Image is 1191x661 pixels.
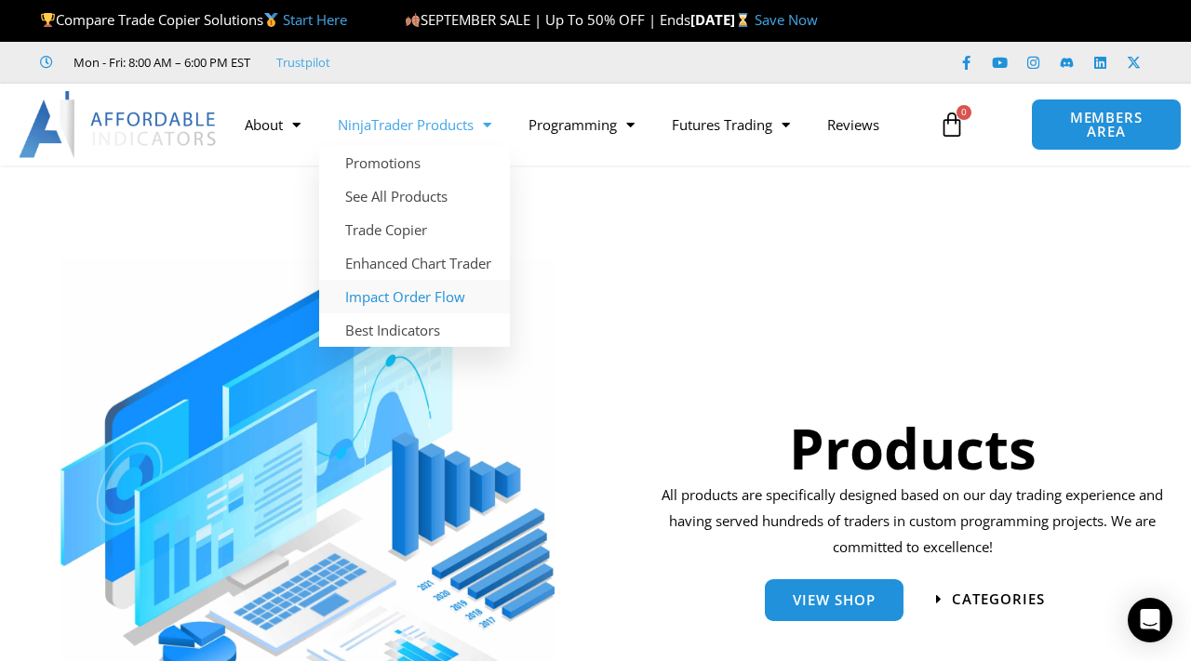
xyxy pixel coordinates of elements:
span: View Shop [793,593,876,607]
img: 🍂 [406,13,420,27]
ul: NinjaTrader Products [319,146,510,347]
span: MEMBERS AREA [1050,111,1162,139]
img: 🏆 [41,13,55,27]
a: Reviews [809,103,898,146]
a: Programming [510,103,653,146]
span: Mon - Fri: 8:00 AM – 6:00 PM EST [69,51,250,73]
img: ⌛ [736,13,750,27]
span: categories [952,592,1045,606]
a: Enhanced Chart Trader [319,246,510,280]
span: 0 [957,105,971,120]
p: All products are specifically designed based on our day trading experience and having served hund... [655,483,1170,561]
div: Open Intercom Messenger [1128,598,1172,642]
img: 🥇 [264,13,278,27]
span: SEPTEMBER SALE | Up To 50% OFF | Ends [405,10,690,29]
a: Impact Order Flow [319,280,510,313]
h1: Products [655,409,1170,487]
a: About [226,103,319,146]
a: See All Products [319,179,510,213]
a: categories [936,592,1045,606]
a: NinjaTrader Products [319,103,510,146]
a: 0 [911,98,993,152]
a: Trade Copier [319,213,510,246]
strong: [DATE] [690,10,755,29]
nav: Menu [226,103,929,146]
span: Compare Trade Copier Solutions [40,10,347,29]
a: Futures Trading [653,103,809,146]
a: Promotions [319,146,510,179]
a: Save Now [755,10,818,29]
img: LogoAI | Affordable Indicators – NinjaTrader [19,91,219,158]
a: Best Indicators [319,313,510,347]
a: View Shop [765,579,903,621]
a: MEMBERS AREA [1031,99,1182,151]
a: Start Here [283,10,347,29]
a: Trustpilot [276,51,330,73]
